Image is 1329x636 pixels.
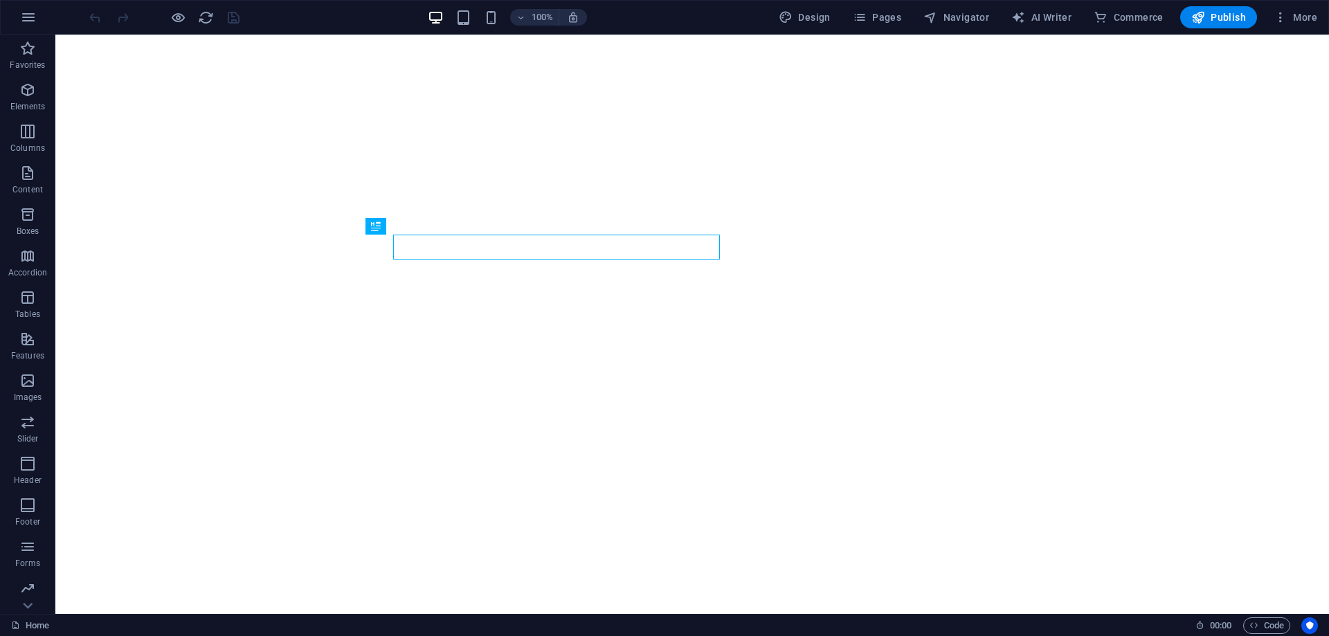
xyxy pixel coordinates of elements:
[567,11,579,24] i: On resize automatically adjust zoom level to fit chosen device.
[198,10,214,26] i: Reload page
[779,10,831,24] span: Design
[197,9,214,26] button: reload
[1006,6,1077,28] button: AI Writer
[1180,6,1257,28] button: Publish
[918,6,995,28] button: Navigator
[773,6,836,28] div: Design (Ctrl+Alt+Y)
[14,475,42,486] p: Header
[1243,617,1290,634] button: Code
[10,60,45,71] p: Favorites
[10,101,46,112] p: Elements
[1011,10,1072,24] span: AI Writer
[14,392,42,403] p: Images
[847,6,907,28] button: Pages
[1088,6,1169,28] button: Commerce
[11,617,49,634] a: Click to cancel selection. Double-click to open Pages
[1274,10,1317,24] span: More
[170,9,186,26] button: Click here to leave preview mode and continue editing
[1249,617,1284,634] span: Code
[8,267,47,278] p: Accordion
[11,350,44,361] p: Features
[15,309,40,320] p: Tables
[510,9,559,26] button: 100%
[10,143,45,154] p: Columns
[1094,10,1164,24] span: Commerce
[1220,620,1222,630] span: :
[12,184,43,195] p: Content
[531,9,553,26] h6: 100%
[17,226,39,237] p: Boxes
[923,10,989,24] span: Navigator
[1268,6,1323,28] button: More
[17,433,39,444] p: Slider
[773,6,836,28] button: Design
[853,10,901,24] span: Pages
[1195,617,1232,634] h6: Session time
[15,516,40,527] p: Footer
[1301,617,1318,634] button: Usercentrics
[1191,10,1246,24] span: Publish
[1210,617,1231,634] span: 00 00
[15,558,40,569] p: Forms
